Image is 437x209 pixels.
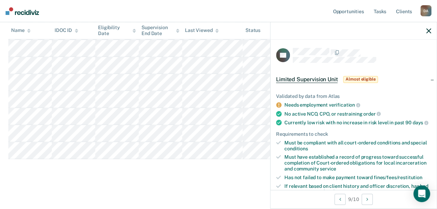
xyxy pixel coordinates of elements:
[413,185,430,202] div: Open Intercom Messenger
[412,120,428,125] span: days
[284,119,431,126] div: Currently low risk with no increase in risk level in past 90
[284,183,431,195] div: If relevant based on client history and officer discretion, has had a negative UA within the past 90
[185,28,219,34] div: Last Viewed
[334,194,346,205] button: Previous Opportunity
[420,5,431,16] div: D A
[284,175,431,181] div: Has not failed to make payment toward
[358,189,368,194] span: days
[276,93,431,99] div: Validated by data from Atlas
[270,190,437,208] div: 9 / 10
[320,166,336,172] span: service
[362,194,373,205] button: Next Opportunity
[55,28,78,34] div: IDOC ID
[11,28,31,34] div: Name
[6,7,39,15] img: Recidiviz
[284,154,431,172] div: Must have established a record of progress toward successful completion of Court-ordered obligati...
[98,25,136,36] div: Eligibility Date
[284,111,431,117] div: No active NCO, CPO, or restraining
[284,140,431,152] div: Must be compliant with all court-ordered conditions and special conditions
[343,76,378,83] span: Almost eligible
[374,175,422,180] span: fines/fees/restitution
[276,76,338,83] span: Limited Supervision Unit
[141,25,179,36] div: Supervision End Date
[276,131,431,137] div: Requirements to check
[363,111,381,117] span: order
[270,68,437,91] div: Limited Supervision UnitAlmost eligible
[245,28,260,34] div: Status
[284,102,431,108] div: Needs employment verification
